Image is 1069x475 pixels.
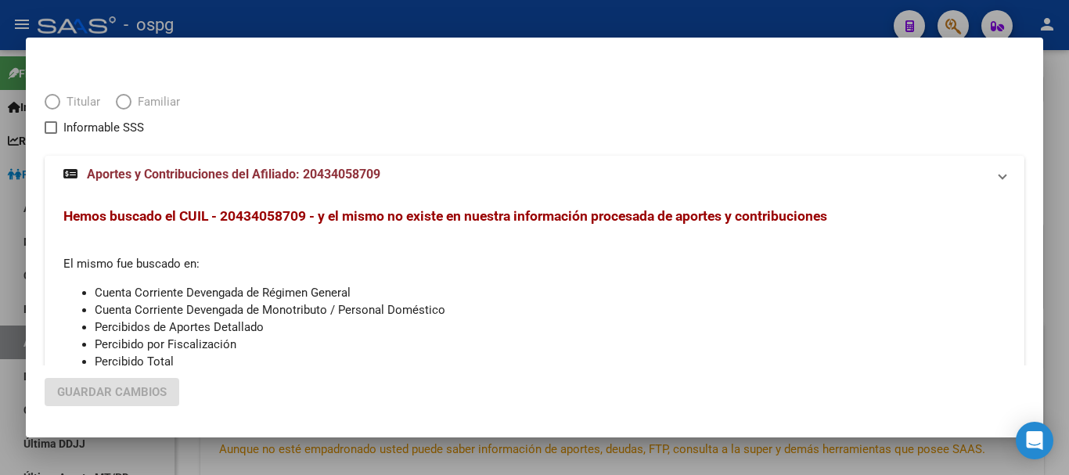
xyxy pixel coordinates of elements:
[95,336,1006,353] li: Percibido por Fiscalización
[45,98,196,112] mat-radio-group: Elija una opción
[87,167,380,182] span: Aportes y Contribuciones del Afiliado: 20434058709
[1016,422,1053,459] div: Open Intercom Messenger
[60,93,100,111] span: Titular
[63,207,1006,440] div: El mismo fue buscado en:
[57,385,167,399] span: Guardar Cambios
[63,118,144,137] span: Informable SSS
[45,378,179,406] button: Guardar Cambios
[95,301,1006,318] li: Cuenta Corriente Devengada de Monotributo / Personal Doméstico
[131,93,180,111] span: Familiar
[45,156,1024,193] mat-expansion-panel-header: Aportes y Contribuciones del Afiliado: 20434058709
[63,208,827,224] span: Hemos buscado el CUIL - 20434058709 - y el mismo no existe en nuestra información procesada de ap...
[95,353,1006,370] li: Percibido Total
[45,193,1024,465] div: Aportes y Contribuciones del Afiliado: 20434058709
[95,318,1006,336] li: Percibidos de Aportes Detallado
[95,284,1006,301] li: Cuenta Corriente Devengada de Régimen General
